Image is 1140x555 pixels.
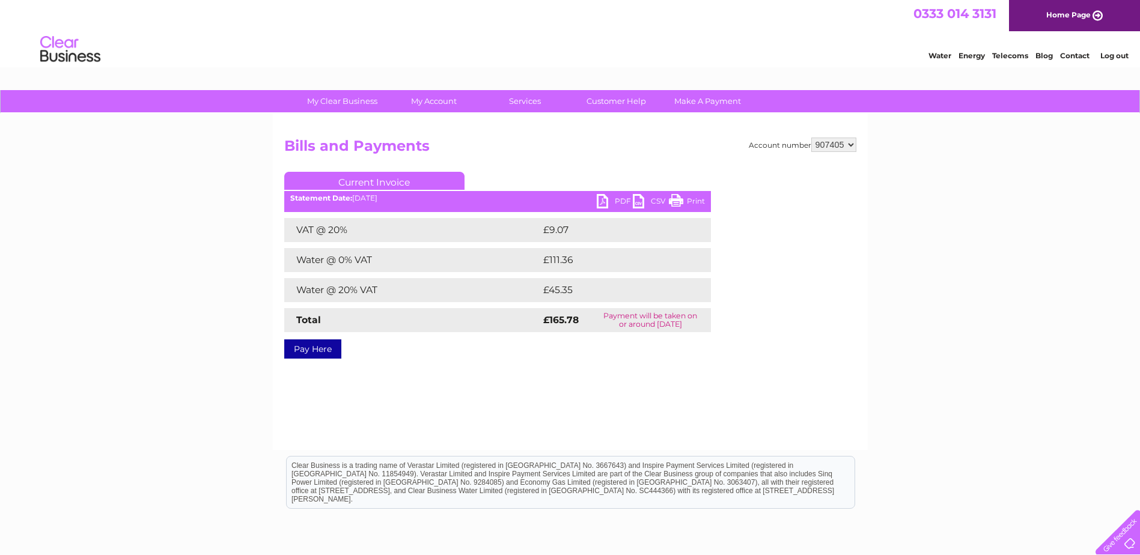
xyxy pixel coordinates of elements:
[633,194,669,211] a: CSV
[475,90,575,112] a: Services
[284,278,540,302] td: Water @ 20% VAT
[293,90,392,112] a: My Clear Business
[1035,51,1053,60] a: Blog
[669,194,705,211] a: Print
[658,90,757,112] a: Make A Payment
[540,248,686,272] td: £111.36
[284,218,540,242] td: VAT @ 20%
[567,90,666,112] a: Customer Help
[287,7,855,58] div: Clear Business is a trading name of Verastar Limited (registered in [GEOGRAPHIC_DATA] No. 3667643...
[284,248,540,272] td: Water @ 0% VAT
[540,218,683,242] td: £9.07
[1060,51,1090,60] a: Contact
[913,6,996,21] a: 0333 014 3131
[959,51,985,60] a: Energy
[384,90,483,112] a: My Account
[40,31,101,68] img: logo.png
[597,194,633,211] a: PDF
[284,172,465,190] a: Current Invoice
[284,194,711,202] div: [DATE]
[928,51,951,60] a: Water
[284,138,856,160] h2: Bills and Payments
[992,51,1028,60] a: Telecoms
[749,138,856,152] div: Account number
[296,314,321,326] strong: Total
[543,314,579,326] strong: £165.78
[290,193,352,202] b: Statement Date:
[284,339,341,359] a: Pay Here
[1100,51,1129,60] a: Log out
[540,278,686,302] td: £45.35
[590,308,711,332] td: Payment will be taken on or around [DATE]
